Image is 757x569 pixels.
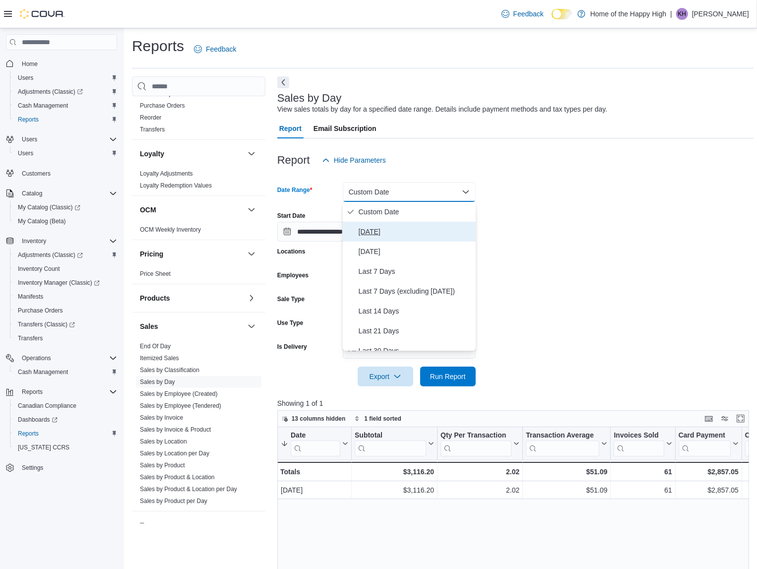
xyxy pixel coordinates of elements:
span: Reports [18,386,117,398]
span: Manifests [14,291,117,303]
div: Subtotal [355,431,426,441]
div: $51.09 [526,485,607,497]
span: Cash Management [18,368,68,376]
label: Is Delivery [277,343,307,351]
span: KH [678,8,687,20]
div: Select listbox [343,202,476,351]
button: Subtotal [355,431,434,456]
label: Use Type [277,319,303,327]
a: Sales by Invoice & Product [140,426,211,433]
span: Sales by Day [140,378,175,386]
div: Transaction Average [526,431,599,441]
h3: Sales by Day [277,92,342,104]
button: Users [2,132,121,146]
a: Canadian Compliance [14,400,80,412]
div: Date [291,431,340,441]
span: Purchase Orders [14,305,117,316]
a: Adjustments (Classic) [10,85,121,99]
button: Run Report [420,367,476,386]
p: [PERSON_NAME] [692,8,749,20]
div: Subtotal [355,431,426,456]
h3: Products [140,293,170,303]
a: Home [18,58,42,70]
a: Sales by Classification [140,367,199,374]
a: Feedback [190,39,240,59]
span: 1 field sorted [364,415,401,423]
div: Card Payment [678,431,730,441]
div: Qty Per Transaction [441,431,511,456]
span: Sales by Invoice & Product [140,426,211,434]
a: Loyalty Adjustments [140,170,193,177]
button: Reports [10,113,121,126]
a: Reorder [140,114,161,121]
span: Users [14,147,117,159]
span: My Catalog (Classic) [18,203,80,211]
span: Adjustments (Classic) [14,249,117,261]
button: Home [2,56,121,70]
span: Run Report [430,372,466,381]
span: Email Subscription [314,119,377,138]
span: Sales by Employee (Tendered) [140,402,221,410]
button: Enter fullscreen [735,413,747,425]
a: Sales by Product [140,462,185,469]
span: Transfers [14,332,117,344]
span: Transfers (Classic) [14,318,117,330]
div: Kathleen Hess [676,8,688,20]
button: Pricing [140,249,244,259]
span: Operations [18,352,117,364]
button: Pricing [246,248,257,260]
div: 2.02 [441,485,519,497]
div: 2.02 [441,466,519,478]
button: Invoices Sold [614,431,672,456]
div: Date [291,431,340,456]
div: Qty Per Transaction [441,431,511,441]
div: Invoices Sold [614,431,664,441]
div: $3,116.20 [355,466,434,478]
span: Custom Date [359,206,472,218]
button: Hide Parameters [318,150,390,170]
button: Users [10,71,121,85]
button: Purchase Orders [10,304,121,317]
a: Sales by Employee (Created) [140,390,218,397]
nav: Complex example [6,52,117,501]
span: Inventory Manager (Classic) [14,277,117,289]
span: Settings [22,464,43,472]
h3: Loyalty [140,149,164,159]
span: Inventory [18,235,117,247]
a: Inventory Manager (Classic) [14,277,104,289]
button: [US_STATE] CCRS [10,441,121,454]
span: Hide Parameters [334,155,386,165]
span: Customers [22,170,51,178]
button: Transfers [10,331,121,345]
span: [US_STATE] CCRS [18,443,69,451]
span: Transfers (Classic) [18,320,75,328]
a: My Catalog (Classic) [10,200,121,214]
a: Sales by Product & Location per Day [140,486,237,493]
span: Sales by Product per Day [140,497,207,505]
div: Sales [132,340,265,511]
a: My Catalog (Classic) [14,201,84,213]
button: 1 field sorted [350,413,405,425]
button: Products [246,292,257,304]
a: Inventory Manager (Classic) [10,276,121,290]
span: Sales by Employee (Created) [140,390,218,398]
img: Cova [20,9,64,19]
button: Inventory [2,234,121,248]
a: Reports [14,114,43,126]
button: Transaction Average [526,431,607,456]
span: Feedback [513,9,544,19]
button: Taxes [246,519,257,531]
span: My Catalog (Beta) [14,215,117,227]
span: Last 21 Days [359,325,472,337]
a: Cash Management [14,100,72,112]
a: My Catalog (Beta) [14,215,70,227]
span: My Catalog (Classic) [14,201,117,213]
button: Reports [18,386,47,398]
a: Price Sheet [140,270,171,277]
a: Settings [18,462,47,474]
button: Qty Per Transaction [441,431,519,456]
span: Loyalty Redemption Values [140,182,212,190]
a: [US_STATE] CCRS [14,442,73,453]
span: Transfers [18,334,43,342]
h3: Sales [140,321,158,331]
